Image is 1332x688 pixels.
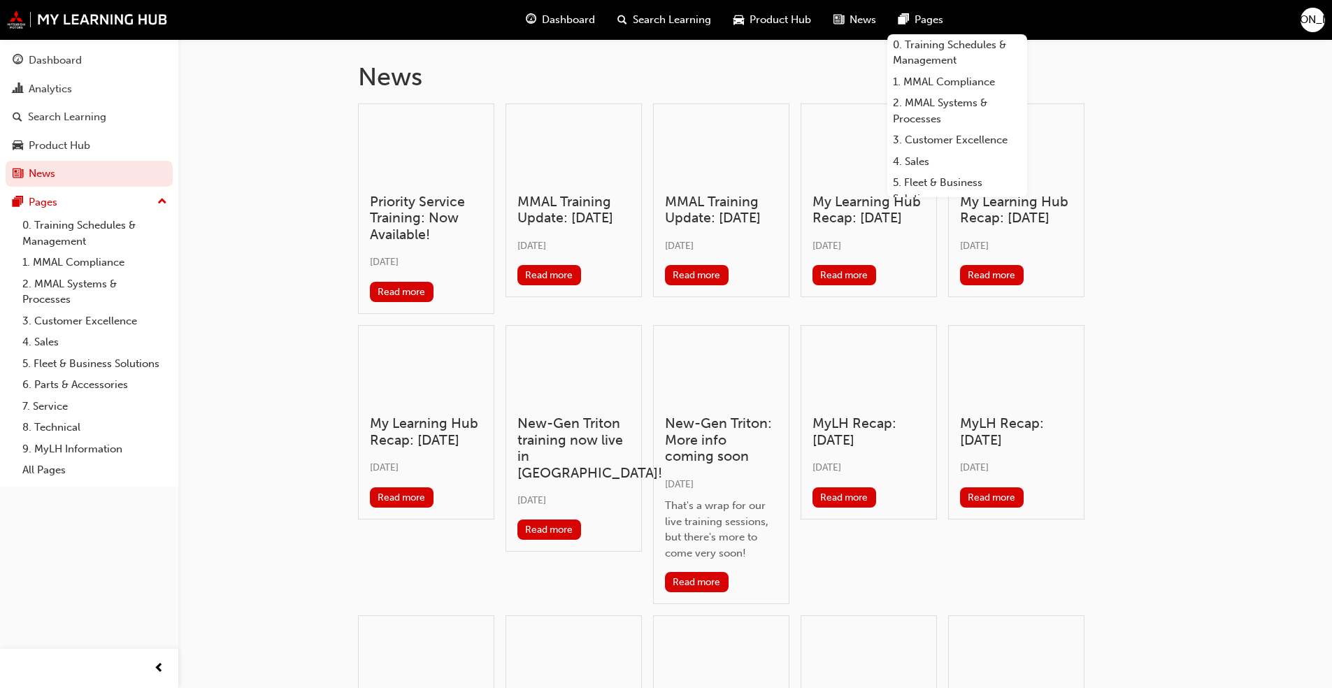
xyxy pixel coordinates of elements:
a: news-iconNews [822,6,887,34]
h3: MyLH Recap: [DATE] [960,415,1073,448]
span: guage-icon [526,11,536,29]
a: My Learning Hub Recap: [DATE][DATE]Read more [801,103,937,298]
h3: MMAL Training Update: [DATE] [517,194,630,227]
span: car-icon [733,11,744,29]
div: Search Learning [28,109,106,125]
a: News [6,161,173,187]
img: mmal [7,10,168,29]
span: chart-icon [13,83,23,96]
a: 1. MMAL Compliance [17,252,173,273]
a: MMAL Training Update: [DATE][DATE]Read more [653,103,789,298]
button: Pages [6,189,173,215]
span: car-icon [13,140,23,152]
a: 0. Training Schedules & Management [887,34,1027,71]
a: 4. Sales [17,331,173,353]
a: search-iconSearch Learning [606,6,722,34]
span: News [850,12,876,28]
button: Read more [517,519,581,540]
h3: MMAL Training Update: [DATE] [665,194,778,227]
a: 0. Training Schedules & Management [17,215,173,252]
span: [DATE] [665,478,694,490]
a: My Learning Hub Recap: [DATE][DATE]Read more [948,103,1084,298]
span: up-icon [157,193,167,211]
a: 3. Customer Excellence [17,310,173,332]
span: [DATE] [370,461,399,473]
a: 4. Sales [887,151,1027,173]
span: Search Learning [633,12,711,28]
a: 6. Parts & Accessories [17,374,173,396]
a: pages-iconPages [887,6,954,34]
button: Read more [665,572,729,592]
h3: MyLH Recap: [DATE] [812,415,925,448]
span: pages-icon [13,196,23,209]
h3: Priority Service Training: Now Available! [370,194,482,243]
h3: My Learning Hub Recap: [DATE] [370,415,482,448]
a: New-Gen Triton training now live in [GEOGRAPHIC_DATA]![DATE]Read more [506,325,642,552]
span: [DATE] [517,240,546,252]
a: MyLH Recap: [DATE][DATE]Read more [801,325,937,519]
h3: New-Gen Triton: More info coming soon [665,415,778,464]
a: Search Learning [6,104,173,130]
a: Dashboard [6,48,173,73]
a: 3. Customer Excellence [887,129,1027,151]
button: DashboardAnalyticsSearch LearningProduct HubNews [6,45,173,189]
h3: New-Gen Triton training now live in [GEOGRAPHIC_DATA]! [517,415,630,481]
a: 8. Technical [17,417,173,438]
a: New-Gen Triton: More info coming soon[DATE]That's a wrap for our live training sessions, but ther... [653,325,789,604]
a: 9. MyLH Information [17,438,173,460]
span: search-icon [617,11,627,29]
a: 5. Fleet & Business Solutions [887,172,1027,209]
div: Analytics [29,81,72,97]
button: Read more [665,265,729,285]
button: Read more [960,265,1024,285]
span: search-icon [13,111,22,124]
button: Read more [517,265,581,285]
span: [DATE] [812,461,841,473]
a: MMAL Training Update: [DATE][DATE]Read more [506,103,642,298]
a: 7. Service [17,396,173,417]
button: Read more [370,487,434,508]
h1: News [358,62,1152,92]
a: guage-iconDashboard [515,6,606,34]
a: My Learning Hub Recap: [DATE][DATE]Read more [358,325,494,519]
a: 1. MMAL Compliance [887,71,1027,93]
div: Product Hub [29,138,90,154]
span: guage-icon [13,55,23,67]
span: [DATE] [370,256,399,268]
span: [DATE] [960,461,989,473]
span: [DATE] [665,240,694,252]
button: Read more [812,487,876,508]
span: Pages [915,12,943,28]
button: [PERSON_NAME] [1301,8,1325,32]
span: news-icon [13,168,23,180]
div: Dashboard [29,52,82,69]
span: news-icon [833,11,844,29]
a: Analytics [6,76,173,102]
button: Read more [812,265,876,285]
a: 5. Fleet & Business Solutions [17,353,173,375]
h3: My Learning Hub Recap: [DATE] [812,194,925,227]
div: Pages [29,194,57,210]
span: Dashboard [542,12,595,28]
a: MyLH Recap: [DATE][DATE]Read more [948,325,1084,519]
div: That's a wrap for our live training sessions, but there's more to come very soon! [665,498,778,561]
span: pages-icon [898,11,909,29]
a: car-iconProduct Hub [722,6,822,34]
a: Priority Service Training: Now Available![DATE]Read more [358,103,494,314]
span: Product Hub [750,12,811,28]
a: 2. MMAL Systems & Processes [887,92,1027,129]
a: Product Hub [6,133,173,159]
span: [DATE] [517,494,546,506]
h3: My Learning Hub Recap: [DATE] [960,194,1073,227]
span: prev-icon [154,660,164,678]
button: Read more [370,282,434,302]
button: Read more [960,487,1024,508]
span: [DATE] [812,240,841,252]
a: All Pages [17,459,173,481]
a: 2. MMAL Systems & Processes [17,273,173,310]
span: [DATE] [960,240,989,252]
